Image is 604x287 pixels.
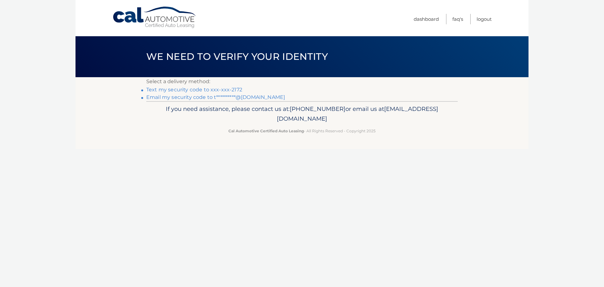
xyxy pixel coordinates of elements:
p: Select a delivery method: [146,77,458,86]
p: If you need assistance, please contact us at: or email us at [150,104,454,124]
a: Text my security code to xxx-xxx-2172 [146,87,242,93]
a: FAQ's [452,14,463,24]
a: Logout [477,14,492,24]
strong: Cal Automotive Certified Auto Leasing [228,129,304,133]
span: We need to verify your identity [146,51,328,62]
a: Dashboard [414,14,439,24]
a: Email my security code to t**********@[DOMAIN_NAME] [146,94,285,100]
span: [PHONE_NUMBER] [290,105,345,112]
p: - All Rights Reserved - Copyright 2025 [150,128,454,134]
a: Cal Automotive [112,6,197,29]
